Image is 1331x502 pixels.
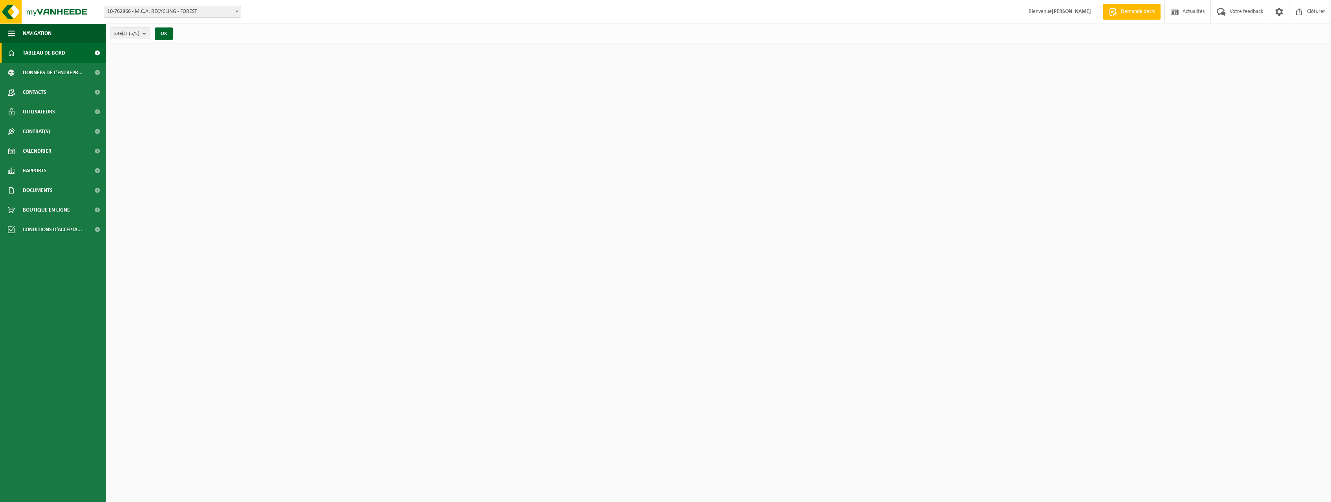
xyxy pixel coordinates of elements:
[110,27,150,39] button: Site(s)(5/5)
[104,6,241,17] span: 10-762866 - M.C.A. RECYCLING - FOREST
[23,63,83,82] span: Données de l'entrepr...
[155,27,173,40] button: OK
[23,220,82,239] span: Conditions d'accepta...
[23,102,55,122] span: Utilisateurs
[129,31,139,36] count: (5/5)
[1052,9,1091,15] strong: [PERSON_NAME]
[114,28,139,40] span: Site(s)
[23,141,51,161] span: Calendrier
[23,122,50,141] span: Contrat(s)
[4,485,131,502] iframe: chat widget
[23,181,53,200] span: Documents
[104,6,241,18] span: 10-762866 - M.C.A. RECYCLING - FOREST
[23,43,65,63] span: Tableau de bord
[23,24,51,43] span: Navigation
[1103,4,1161,20] a: Demande devis
[23,200,70,220] span: Boutique en ligne
[23,82,46,102] span: Contacts
[23,161,47,181] span: Rapports
[1119,8,1157,16] span: Demande devis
